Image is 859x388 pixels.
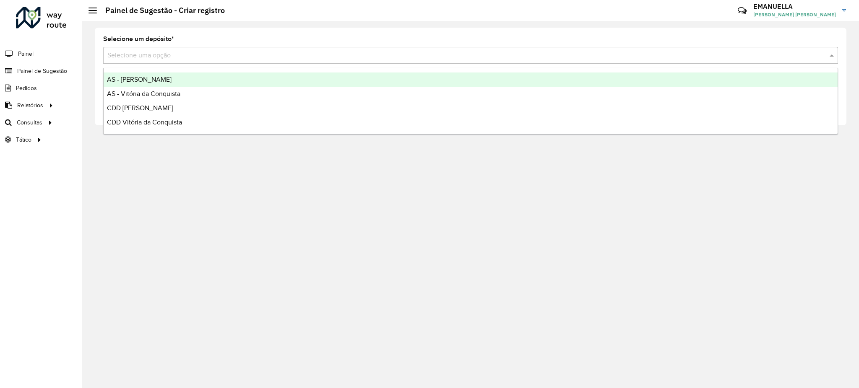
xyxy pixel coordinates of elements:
span: Pedidos [16,84,37,93]
h2: Painel de Sugestão - Criar registro [97,6,225,15]
span: Tático [16,135,31,144]
span: [PERSON_NAME] [PERSON_NAME] [753,11,836,18]
span: CDD Vitória da Conquista [107,119,182,126]
label: Selecione um depósito [103,34,174,44]
span: Consultas [17,118,42,127]
span: AS - [PERSON_NAME] [107,76,172,83]
span: AS - Vitória da Conquista [107,90,180,97]
ng-dropdown-panel: Options list [103,68,838,135]
h3: EMANUELLA [753,3,836,10]
span: Painel [18,49,34,58]
span: Relatórios [17,101,43,110]
span: CDD [PERSON_NAME] [107,104,173,111]
a: Contato Rápido [733,2,751,20]
span: Painel de Sugestão [17,67,67,75]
